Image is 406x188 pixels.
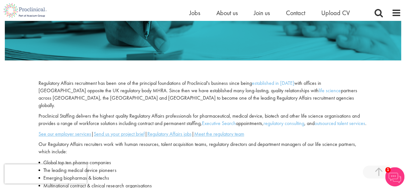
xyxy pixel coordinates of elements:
a: Meet the regulatory team [194,130,244,137]
a: life science [318,87,341,94]
a: About us [216,9,238,17]
span: 1 [385,167,391,173]
a: regulatory consulting [263,120,304,127]
p: Our Regulatory Affairs recruiters work with human resources, talent acquisition teams, regulatory... [39,141,367,156]
li: The leading medical device pioneers [39,166,367,174]
a: outsourced talent services [314,120,365,127]
a: Regulatory Affairs jobs [147,130,191,137]
a: Executive Search [202,120,236,127]
p: Proclinical Staffing delivers the highest quality Regulatory Affairs professionals for pharmaceut... [39,112,367,127]
a: established in [DATE] [252,80,294,86]
a: Upload CV [321,9,350,17]
a: Contact [286,9,305,17]
a: Join us [254,9,270,17]
img: Chatbot [385,167,404,186]
li: Emerging biopharmas & biotechs [39,174,367,182]
li: Global top ten pharma companies [39,159,367,166]
p: Regulatory Affairs recruitment has been one of the principal foundations of Proclinical's busines... [39,80,367,109]
a: Send us your project brief [94,130,144,137]
iframe: reCAPTCHA [4,164,87,184]
p: | | | [39,130,367,138]
a: See our employer services [39,130,91,137]
a: Jobs [189,9,200,17]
